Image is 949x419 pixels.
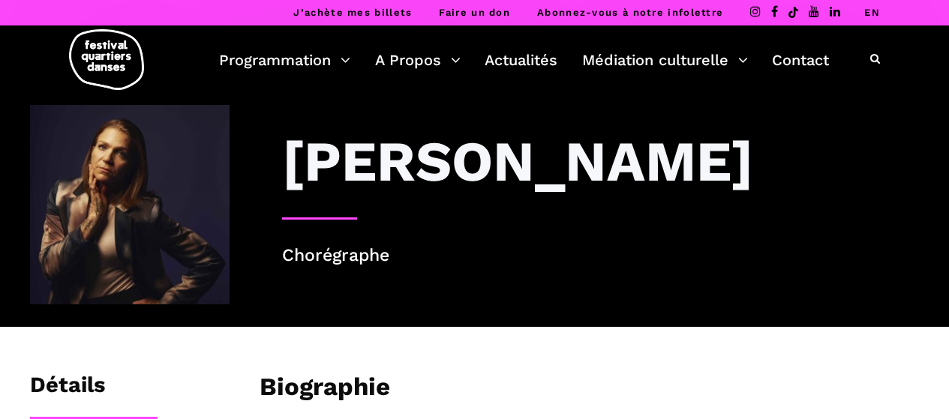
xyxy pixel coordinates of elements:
[219,47,350,73] a: Programmation
[69,29,144,90] img: logo-fqd-med
[30,372,105,409] h3: Détails
[282,242,919,270] p: Chorégraphe
[375,47,461,73] a: A Propos
[282,127,753,195] h3: [PERSON_NAME]
[582,47,748,73] a: Médiation culturelle
[864,7,880,18] a: EN
[537,7,723,18] a: Abonnez-vous à notre infolettre
[485,47,557,73] a: Actualités
[439,7,510,18] a: Faire un don
[772,47,829,73] a: Contact
[30,105,230,304] img: Valerie T Chartier
[293,7,412,18] a: J’achète mes billets
[260,372,390,409] h3: Biographie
